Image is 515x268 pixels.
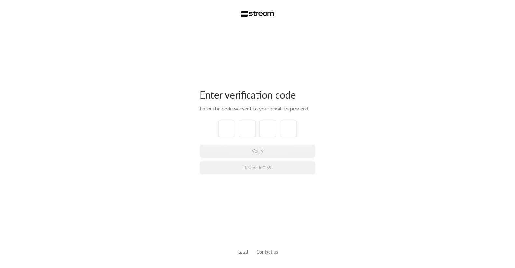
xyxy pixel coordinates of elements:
[257,248,278,255] button: Contact us
[200,89,315,101] div: Enter verification code
[200,105,315,112] div: Enter the code we sent to your email to proceed
[241,11,274,17] img: Stream Logo
[257,249,278,254] a: Contact us
[237,246,249,258] a: العربية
